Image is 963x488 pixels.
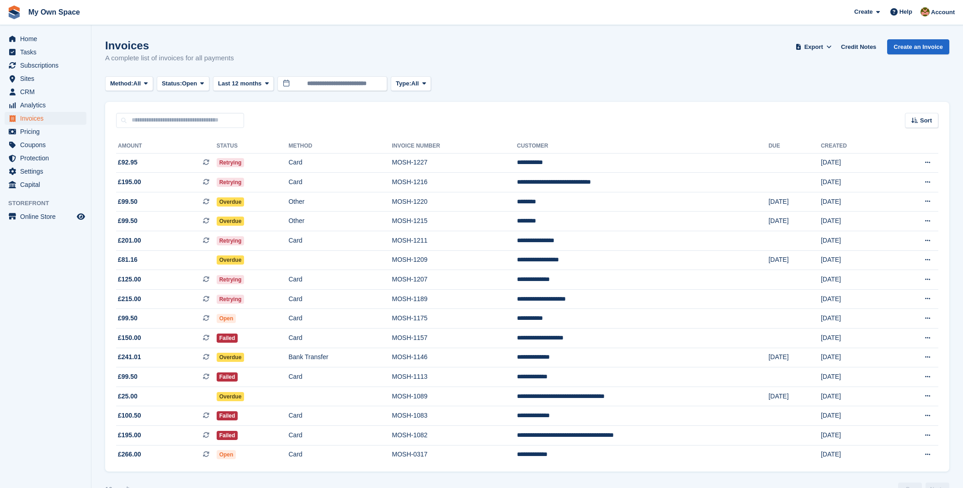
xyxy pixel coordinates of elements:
[118,275,141,284] span: £125.00
[218,79,261,88] span: Last 12 months
[20,46,75,58] span: Tasks
[392,426,517,446] td: MOSH-1082
[392,367,517,387] td: MOSH-1113
[118,313,138,323] span: £99.50
[392,387,517,406] td: MOSH-1089
[411,79,419,88] span: All
[20,178,75,191] span: Capital
[5,210,86,223] a: menu
[821,173,889,192] td: [DATE]
[288,367,392,387] td: Card
[288,309,392,329] td: Card
[217,236,245,245] span: Retrying
[217,411,238,420] span: Failed
[20,112,75,125] span: Invoices
[837,39,880,54] a: Credit Notes
[213,76,274,91] button: Last 12 months
[931,8,955,17] span: Account
[392,192,517,212] td: MOSH-1220
[288,329,392,348] td: Card
[392,406,517,426] td: MOSH-1083
[821,309,889,329] td: [DATE]
[118,216,138,226] span: £99.50
[821,250,889,270] td: [DATE]
[5,85,86,98] a: menu
[157,76,209,91] button: Status: Open
[821,212,889,231] td: [DATE]
[217,217,245,226] span: Overdue
[5,72,86,85] a: menu
[392,445,517,464] td: MOSH-0317
[821,329,889,348] td: [DATE]
[392,139,517,154] th: Invoice Number
[75,211,86,222] a: Preview store
[217,255,245,265] span: Overdue
[821,406,889,426] td: [DATE]
[118,255,138,265] span: £81.16
[804,42,823,52] span: Export
[105,39,234,52] h1: Invoices
[20,165,75,178] span: Settings
[217,275,245,284] span: Retrying
[821,231,889,251] td: [DATE]
[821,270,889,290] td: [DATE]
[217,450,236,459] span: Open
[392,250,517,270] td: MOSH-1209
[118,450,141,459] span: £266.00
[768,348,820,367] td: [DATE]
[288,173,392,192] td: Card
[5,152,86,164] a: menu
[396,79,411,88] span: Type:
[288,192,392,212] td: Other
[133,79,141,88] span: All
[392,212,517,231] td: MOSH-1215
[217,139,289,154] th: Status
[391,76,431,91] button: Type: All
[288,348,392,367] td: Bank Transfer
[288,153,392,173] td: Card
[854,7,873,16] span: Create
[217,158,245,167] span: Retrying
[217,197,245,207] span: Overdue
[821,348,889,367] td: [DATE]
[392,309,517,329] td: MOSH-1175
[118,411,141,420] span: £100.50
[20,138,75,151] span: Coupons
[821,289,889,309] td: [DATE]
[288,406,392,426] td: Card
[768,387,820,406] td: [DATE]
[118,177,141,187] span: £195.00
[392,153,517,173] td: MOSH-1227
[182,79,197,88] span: Open
[768,192,820,212] td: [DATE]
[20,32,75,45] span: Home
[118,372,138,382] span: £99.50
[20,85,75,98] span: CRM
[217,353,245,362] span: Overdue
[392,329,517,348] td: MOSH-1157
[392,289,517,309] td: MOSH-1189
[8,199,91,208] span: Storefront
[105,53,234,64] p: A complete list of invoices for all payments
[288,270,392,290] td: Card
[118,197,138,207] span: £99.50
[5,46,86,58] a: menu
[5,165,86,178] a: menu
[793,39,834,54] button: Export
[920,116,932,125] span: Sort
[5,138,86,151] a: menu
[768,212,820,231] td: [DATE]
[5,32,86,45] a: menu
[821,192,889,212] td: [DATE]
[7,5,21,19] img: stora-icon-8386f47178a22dfd0bd8f6a31ec36ba5ce8667c1dd55bd0f319d3a0aa187defe.svg
[821,426,889,446] td: [DATE]
[5,125,86,138] a: menu
[920,7,930,16] img: Keely Collin
[899,7,912,16] span: Help
[288,426,392,446] td: Card
[118,430,141,440] span: £195.00
[887,39,949,54] a: Create an Invoice
[517,139,768,154] th: Customer
[821,367,889,387] td: [DATE]
[217,178,245,187] span: Retrying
